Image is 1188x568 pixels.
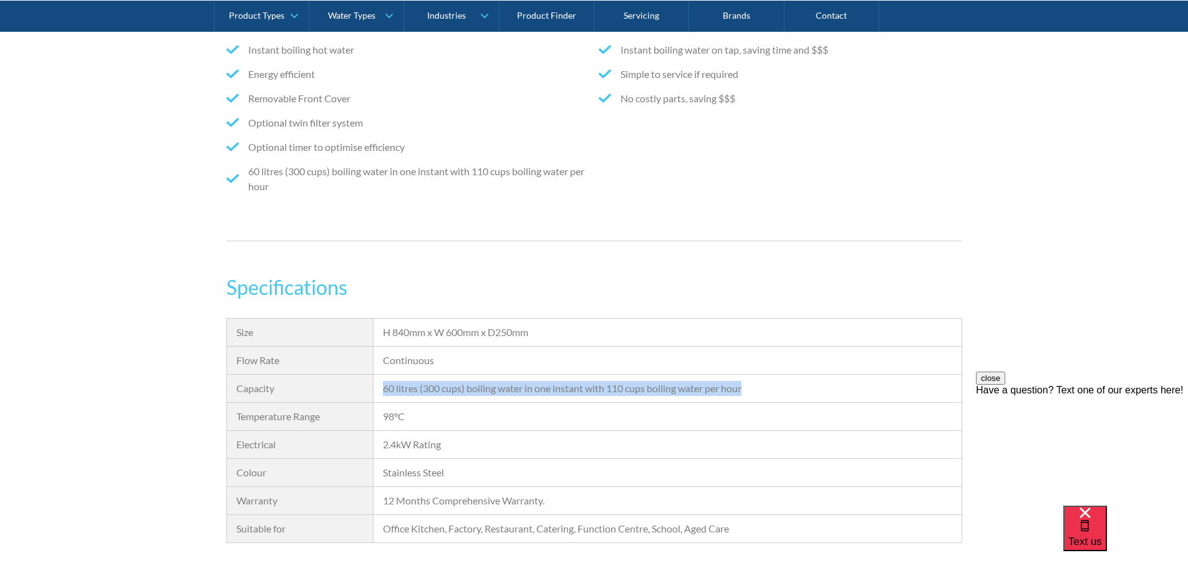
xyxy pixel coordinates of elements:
[599,67,962,82] li: Simple to service if required
[328,10,375,21] div: Water Types
[236,353,364,368] div: Flow Rate
[236,521,364,536] div: Suitable for
[383,437,952,452] div: 2.4kW Rating
[383,325,952,340] div: H 840mm x W 600mm x D250mm
[226,42,589,57] li: Instant boiling hot water
[226,140,589,155] li: Optional timer to optimise efficiency
[383,353,952,368] div: Continuous
[236,437,364,452] div: Electrical
[1063,506,1188,568] iframe: podium webchat widget bubble
[599,91,962,106] li: No costly parts, saving $$$
[383,521,952,536] div: Office Kitchen, Factory, Restaurant, Catering, Function Centre, School, Aged Care
[236,465,364,480] div: Colour
[226,164,589,194] li: 60 litres (300 cups) boiling water in one instant with 110 cups boiling water per hour
[226,272,962,302] h3: Specifications
[599,42,962,57] li: Instant boiling water on tap, saving time and $$$
[226,67,589,82] li: Energy efficient
[383,493,952,508] div: 12 Months Comprehensive Warranty.
[226,91,589,106] li: Removable Front Cover
[226,115,589,130] li: Optional twin filter system
[427,10,466,21] div: Industries
[383,465,952,480] div: Stainless Steel
[236,325,364,340] div: Size
[383,409,952,424] div: 98°C
[236,409,364,424] div: Temperature Range
[976,372,1188,521] iframe: podium webchat widget prompt
[236,381,364,396] div: Capacity
[229,10,284,21] div: Product Types
[383,381,952,396] div: 60 litres (300 cups) boiling water in one instant with 110 cups boiling water per hour
[236,493,364,508] div: Warranty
